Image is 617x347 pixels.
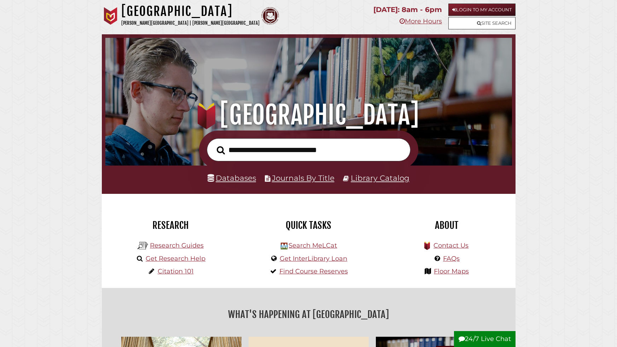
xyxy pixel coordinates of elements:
h2: What's Happening at [GEOGRAPHIC_DATA] [107,306,510,323]
a: Site Search [448,17,516,29]
a: Floor Maps [434,267,469,275]
img: Calvin Theological Seminary [261,7,279,25]
h2: Quick Tasks [245,219,372,231]
a: Search MeLCat [289,242,337,249]
img: Hekman Library Logo [281,243,287,249]
img: Hekman Library Logo [138,241,148,251]
a: Research Guides [150,242,204,249]
a: More Hours [400,17,442,25]
a: Find Course Reserves [279,267,348,275]
a: Databases [208,173,256,183]
h2: About [383,219,510,231]
a: Citation 101 [158,267,194,275]
a: FAQs [443,255,460,262]
p: [DATE]: 8am - 6pm [373,4,442,16]
a: Login to My Account [448,4,516,16]
h1: [GEOGRAPHIC_DATA] [121,4,260,19]
p: [PERSON_NAME][GEOGRAPHIC_DATA] | [PERSON_NAME][GEOGRAPHIC_DATA] [121,19,260,27]
a: Get Research Help [146,255,205,262]
button: Search [213,144,228,157]
a: Library Catalog [351,173,409,183]
a: Get InterLibrary Loan [280,255,347,262]
a: Contact Us [433,242,468,249]
a: Journals By Title [272,173,334,183]
h1: [GEOGRAPHIC_DATA] [115,99,503,131]
img: Calvin University [102,7,120,25]
h2: Research [107,219,234,231]
i: Search [217,146,225,155]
